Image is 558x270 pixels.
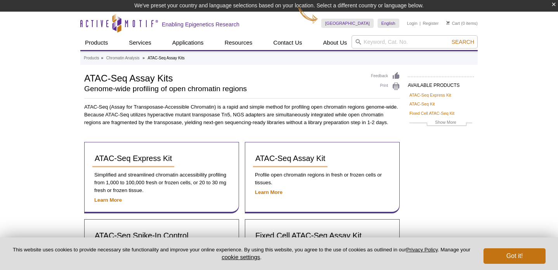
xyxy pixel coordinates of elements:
li: » [101,56,103,60]
a: ATAC-Seq Express Kit [409,92,451,99]
a: Resources [220,35,257,50]
a: Learn More [255,189,282,195]
p: This website uses cookies to provide necessary site functionality and improve your online experie... [12,246,471,261]
a: Show More [409,119,472,128]
li: ATAC-Seq Assay Kits [148,56,185,60]
h1: ATAC-Seq Assay Kits [84,72,363,83]
a: Products [84,55,99,62]
button: Got it! [483,248,546,264]
button: Search [449,38,477,45]
a: ATAC-Seq Spike-In Control [92,227,191,244]
a: Register [423,21,438,26]
span: Fixed Cell ATAC-Seq Assay Kit [255,231,362,240]
a: [GEOGRAPHIC_DATA] [321,19,374,28]
h2: Enabling Epigenetics Research [162,21,239,28]
a: Fixed Cell ATAC-Seq Assay Kit [253,227,364,244]
h2: AVAILABLE PRODUCTS [408,76,474,90]
img: Your Cart [446,21,450,25]
a: Learn More [94,197,122,203]
a: Login [407,21,418,26]
a: Applications [168,35,208,50]
li: (0 items) [446,19,478,28]
a: English [378,19,399,28]
a: Chromatin Analysis [106,55,140,62]
p: Simplified and streamlined chromatin accessibility profiling from 1,000 to 100,000 fresh or froze... [92,171,231,194]
p: Profile open chromatin regions in fresh or frozen cells or tissues. [253,171,392,187]
a: About Us [319,35,352,50]
li: » [142,56,145,60]
a: Cart [446,21,460,26]
a: Print [371,82,400,91]
a: Feedback [371,72,400,80]
p: ATAC-Seq (Assay for Transposase-Accessible Chromatin) is a rapid and simple method for profiling ... [84,103,400,126]
button: cookie settings [222,254,260,260]
a: ATAC-Seq Express Kit [92,150,174,167]
img: Change Here [298,6,318,24]
a: Services [124,35,156,50]
a: Privacy Policy [406,247,438,253]
h2: Genome-wide profiling of open chromatin regions [84,85,363,92]
a: Fixed Cell ATAC-Seq Kit [409,110,454,117]
input: Keyword, Cat. No. [352,35,478,48]
a: ATAC-Seq Kit [409,100,435,107]
span: Search [452,39,474,45]
span: ATAC-Seq Assay Kit [255,154,325,163]
a: Products [80,35,113,50]
span: ATAC-Seq Express Kit [95,154,172,163]
a: ATAC-Seq Assay Kit [253,150,328,167]
a: Contact Us [269,35,307,50]
li: | [419,19,421,28]
span: ATAC-Seq Spike-In Control [95,231,189,240]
